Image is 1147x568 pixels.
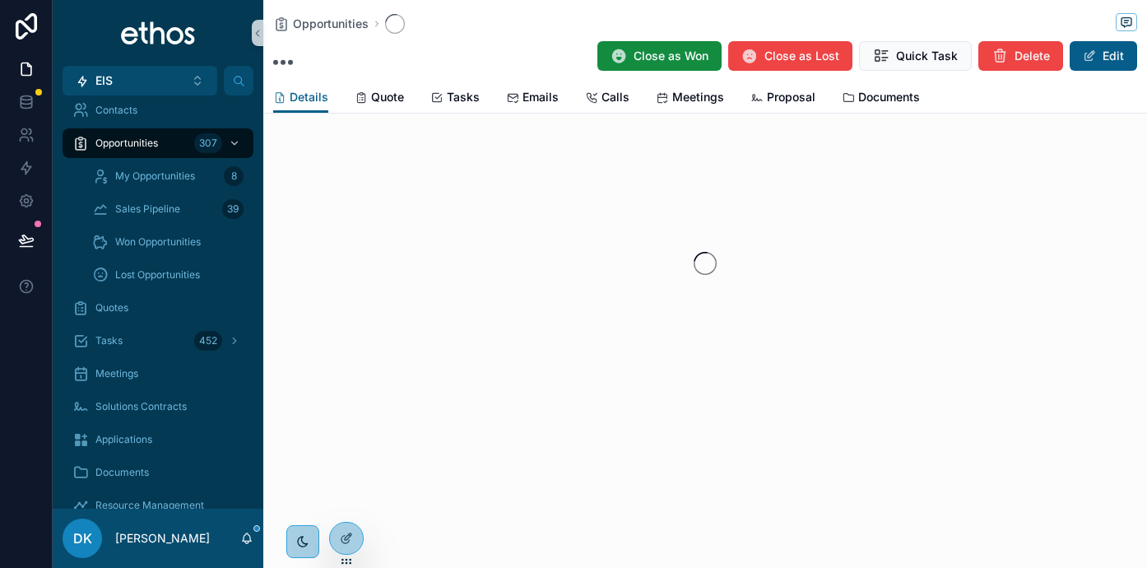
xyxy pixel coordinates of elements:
[224,166,244,186] div: 8
[430,82,480,115] a: Tasks
[601,89,629,105] span: Calls
[95,433,152,446] span: Applications
[63,128,253,158] a: Opportunities307
[656,82,724,115] a: Meetings
[842,82,920,115] a: Documents
[194,331,222,351] div: 452
[896,48,958,64] span: Quick Task
[95,104,137,117] span: Contacts
[95,367,138,380] span: Meetings
[750,82,815,115] a: Proposal
[53,95,263,509] div: scrollable content
[273,82,328,114] a: Details
[522,89,559,105] span: Emails
[82,227,253,257] a: Won Opportunities
[95,334,123,347] span: Tasks
[293,16,369,32] span: Opportunities
[63,392,253,421] a: Solutions Contracts
[764,48,839,64] span: Close as Lost
[63,95,253,125] a: Contacts
[672,89,724,105] span: Meetings
[63,458,253,487] a: Documents
[63,425,253,454] a: Applications
[585,82,629,115] a: Calls
[1070,41,1137,71] button: Edit
[63,293,253,323] a: Quotes
[95,137,158,150] span: Opportunities
[355,82,404,115] a: Quote
[115,268,200,282] span: Lost Opportunities
[978,41,1063,71] button: Delete
[95,466,149,479] span: Documents
[95,301,128,314] span: Quotes
[63,66,217,95] button: Select Button
[859,41,972,71] button: Quick Task
[194,133,222,153] div: 307
[767,89,815,105] span: Proposal
[82,194,253,224] a: Sales Pipeline39
[273,16,369,32] a: Opportunities
[82,161,253,191] a: My Opportunities8
[115,170,195,183] span: My Opportunities
[1015,48,1050,64] span: Delete
[506,82,559,115] a: Emails
[858,89,920,105] span: Documents
[371,89,404,105] span: Quote
[63,491,253,520] a: Resource Management
[728,41,852,71] button: Close as Lost
[634,48,708,64] span: Close as Won
[95,72,113,89] span: EIS
[95,400,187,413] span: Solutions Contracts
[115,530,210,547] p: [PERSON_NAME]
[290,89,328,105] span: Details
[63,326,253,356] a: Tasks452
[82,260,253,290] a: Lost Opportunities
[115,203,180,216] span: Sales Pipeline
[120,20,197,46] img: App logo
[63,359,253,389] a: Meetings
[73,528,92,548] span: DK
[447,89,480,105] span: Tasks
[95,499,204,512] span: Resource Management
[597,41,722,71] button: Close as Won
[222,199,244,219] div: 39
[115,235,201,249] span: Won Opportunities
